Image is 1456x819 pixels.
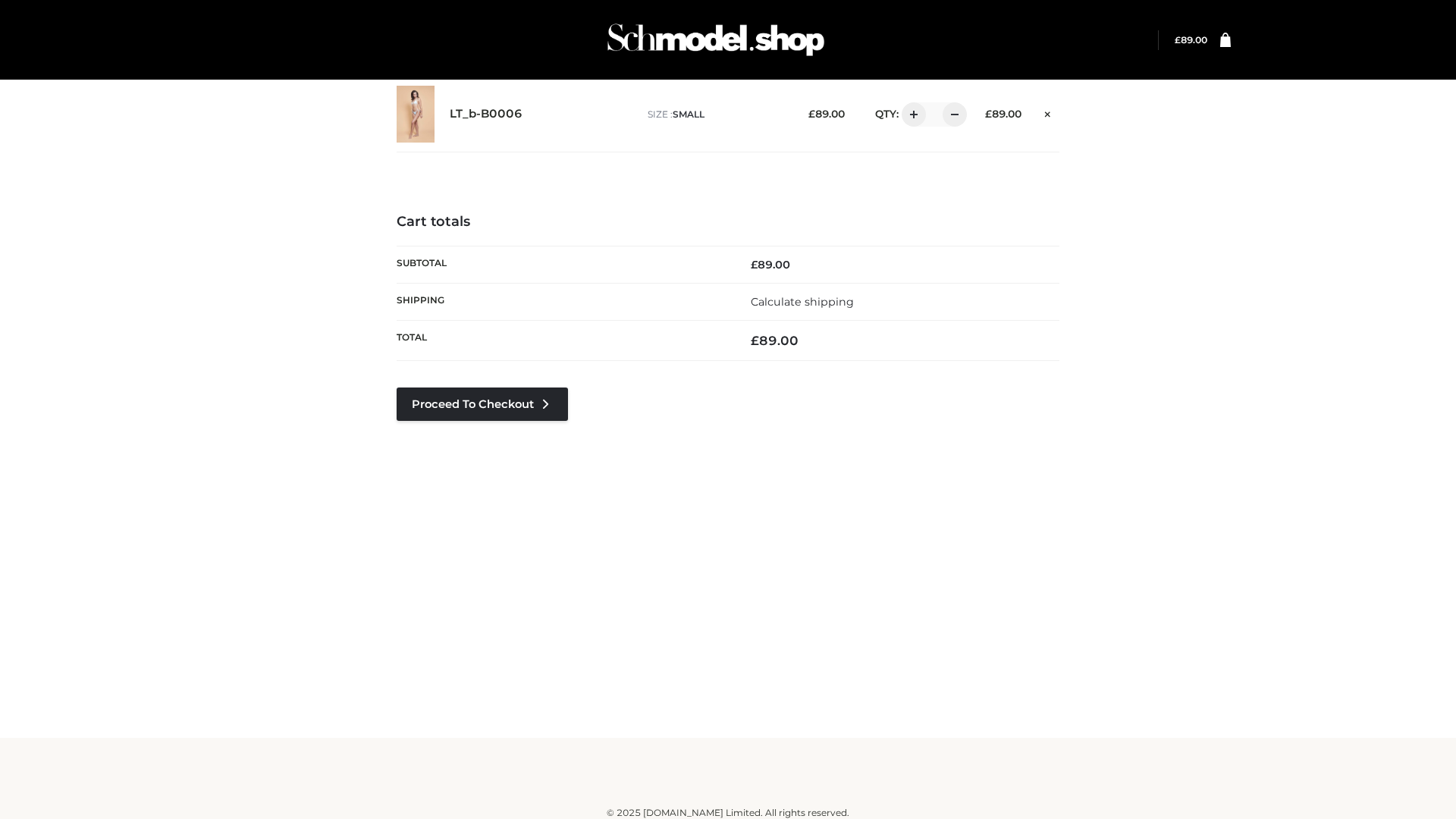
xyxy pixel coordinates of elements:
span: £ [808,108,815,120]
th: Shipping [397,283,728,320]
th: Total [397,321,728,361]
a: Proceed to Checkout [397,388,568,421]
span: £ [985,108,992,120]
img: LT_b-B0006 - SMALL [397,86,435,143]
bdi: 89.00 [751,258,790,271]
a: LT_b-B0006 [450,107,522,121]
h4: Cart totals [397,214,1059,231]
bdi: 89.00 [808,108,845,120]
a: £89.00 [1175,34,1207,45]
bdi: 89.00 [985,108,1021,120]
th: Subtotal [397,246,728,283]
bdi: 89.00 [751,333,799,348]
div: QTY: [860,102,962,127]
a: Calculate shipping [751,295,854,309]
span: £ [751,258,758,271]
span: SMALL [673,108,704,120]
p: size : [648,108,785,121]
bdi: 89.00 [1175,34,1207,45]
span: £ [751,333,759,348]
span: £ [1175,34,1181,45]
img: Schmodel Admin 964 [602,10,830,70]
a: Remove this item [1037,102,1059,122]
